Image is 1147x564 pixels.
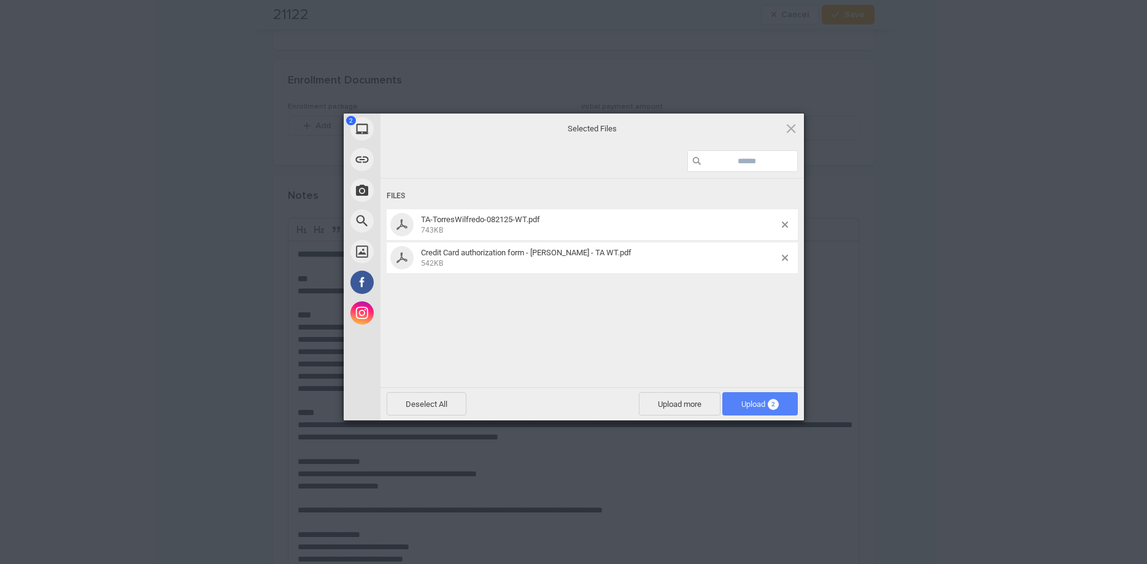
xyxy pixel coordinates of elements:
[344,267,491,298] div: Facebook
[387,392,466,415] span: Deselect All
[421,226,443,234] span: 743KB
[344,175,491,206] div: Take Photo
[417,215,782,235] span: TA-TorresWilfredo-082125-WT.pdf
[722,392,798,415] span: Upload
[346,116,356,125] span: 2
[344,206,491,236] div: Web Search
[421,248,631,257] span: Credit Card authorization form - [PERSON_NAME] - TA WT.pdf
[344,298,491,328] div: Instagram
[344,144,491,175] div: Link (URL)
[387,185,798,207] div: Files
[741,400,779,409] span: Upload
[344,236,491,267] div: Unsplash
[768,399,779,410] span: 2
[421,215,540,224] span: TA-TorresWilfredo-082125-WT.pdf
[344,114,491,144] div: My Device
[639,392,720,415] span: Upload more
[421,259,443,268] span: 542KB
[469,123,715,134] span: Selected Files
[417,248,782,268] span: Credit Card authorization form - Cibele VIANA MACEDO - TA WT.pdf
[784,122,798,135] span: Click here or hit ESC to close picker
